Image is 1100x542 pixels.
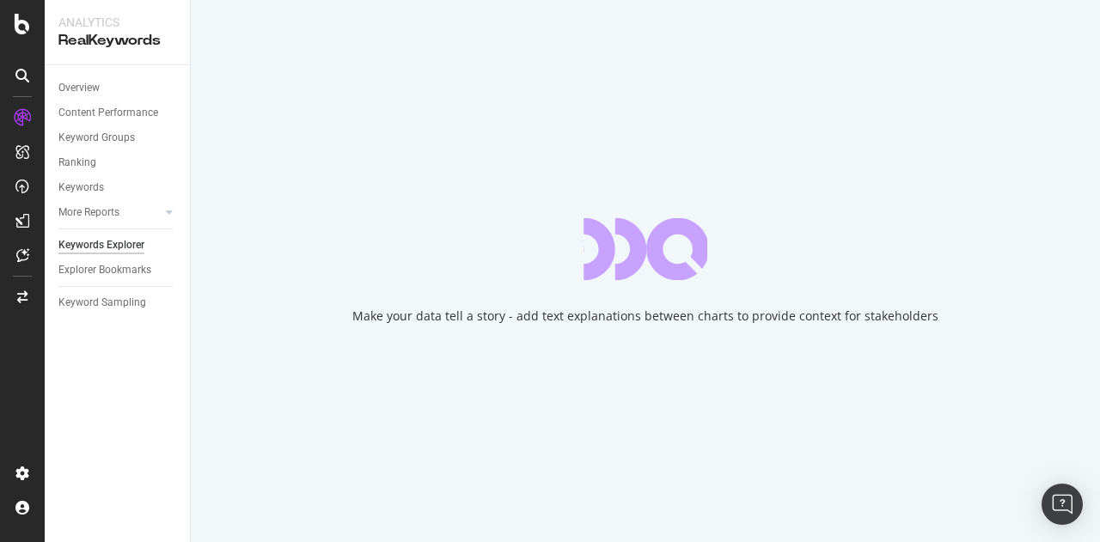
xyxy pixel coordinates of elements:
[58,79,178,97] a: Overview
[58,236,144,254] div: Keywords Explorer
[58,14,176,31] div: Analytics
[58,179,104,197] div: Keywords
[58,154,178,172] a: Ranking
[58,79,100,97] div: Overview
[58,104,158,122] div: Content Performance
[1042,484,1083,525] div: Open Intercom Messenger
[58,31,176,51] div: RealKeywords
[58,104,178,122] a: Content Performance
[352,308,938,325] div: Make your data tell a story - add text explanations between charts to provide context for stakeho...
[58,261,151,279] div: Explorer Bookmarks
[58,204,119,222] div: More Reports
[58,236,178,254] a: Keywords Explorer
[58,261,178,279] a: Explorer Bookmarks
[58,294,178,312] a: Keyword Sampling
[58,179,178,197] a: Keywords
[58,129,135,147] div: Keyword Groups
[58,204,161,222] a: More Reports
[58,154,96,172] div: Ranking
[58,129,178,147] a: Keyword Groups
[584,218,707,280] div: animation
[58,294,146,312] div: Keyword Sampling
